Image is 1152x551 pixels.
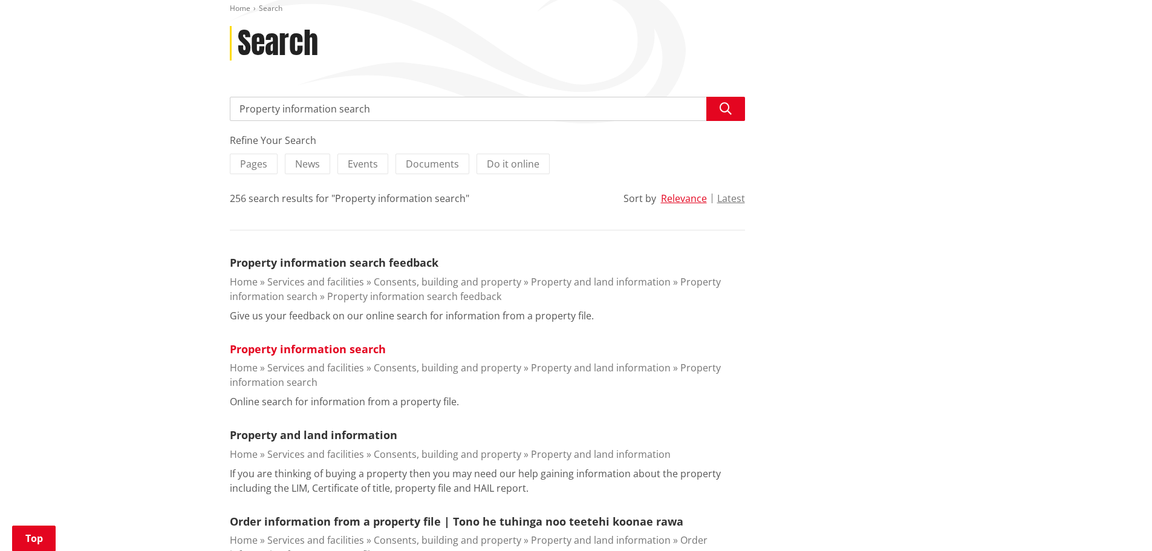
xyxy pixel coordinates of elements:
iframe: Messenger Launcher [1096,500,1140,544]
nav: breadcrumb [230,4,923,14]
a: Consents, building and property [374,448,521,461]
p: If you are thinking of buying a property then you may need our help gaining information about the... [230,466,745,495]
p: Give us your feedback on our online search for information from a property file. [230,308,594,323]
a: Services and facilities [267,448,364,461]
a: Home [230,275,258,289]
a: Property and land information [531,448,671,461]
a: Home [230,448,258,461]
a: Property information search feedback [327,290,501,303]
span: Events [348,157,378,171]
a: Property and land information [531,275,671,289]
a: Services and facilities [267,533,364,547]
a: Order information from a property file | Tono he tuhinga noo teetehi koonae rawa [230,514,683,529]
a: Property information search [230,275,721,303]
input: Search input [230,97,745,121]
button: Relevance [661,193,707,204]
a: Property and land information [531,533,671,547]
a: Consents, building and property [374,275,521,289]
a: Services and facilities [267,275,364,289]
span: News [295,157,320,171]
a: Consents, building and property [374,533,521,547]
a: Property and land information [531,361,671,374]
a: Home [230,361,258,374]
span: Search [259,3,282,13]
a: Property information search [230,361,721,389]
span: Do it online [487,157,539,171]
a: Home [230,3,250,13]
a: Property and land information [230,428,397,442]
a: Home [230,533,258,547]
span: Documents [406,157,459,171]
h1: Search [238,26,318,61]
span: Pages [240,157,267,171]
a: Top [12,526,56,551]
div: Refine Your Search [230,133,745,148]
a: Property information search feedback [230,255,438,270]
div: 256 search results for "Property information search" [230,191,469,206]
div: Sort by [623,191,656,206]
a: Consents, building and property [374,361,521,374]
button: Latest [717,193,745,204]
p: Online search for information from a property file. [230,394,459,409]
a: Services and facilities [267,361,364,374]
a: Property information search [230,342,386,356]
